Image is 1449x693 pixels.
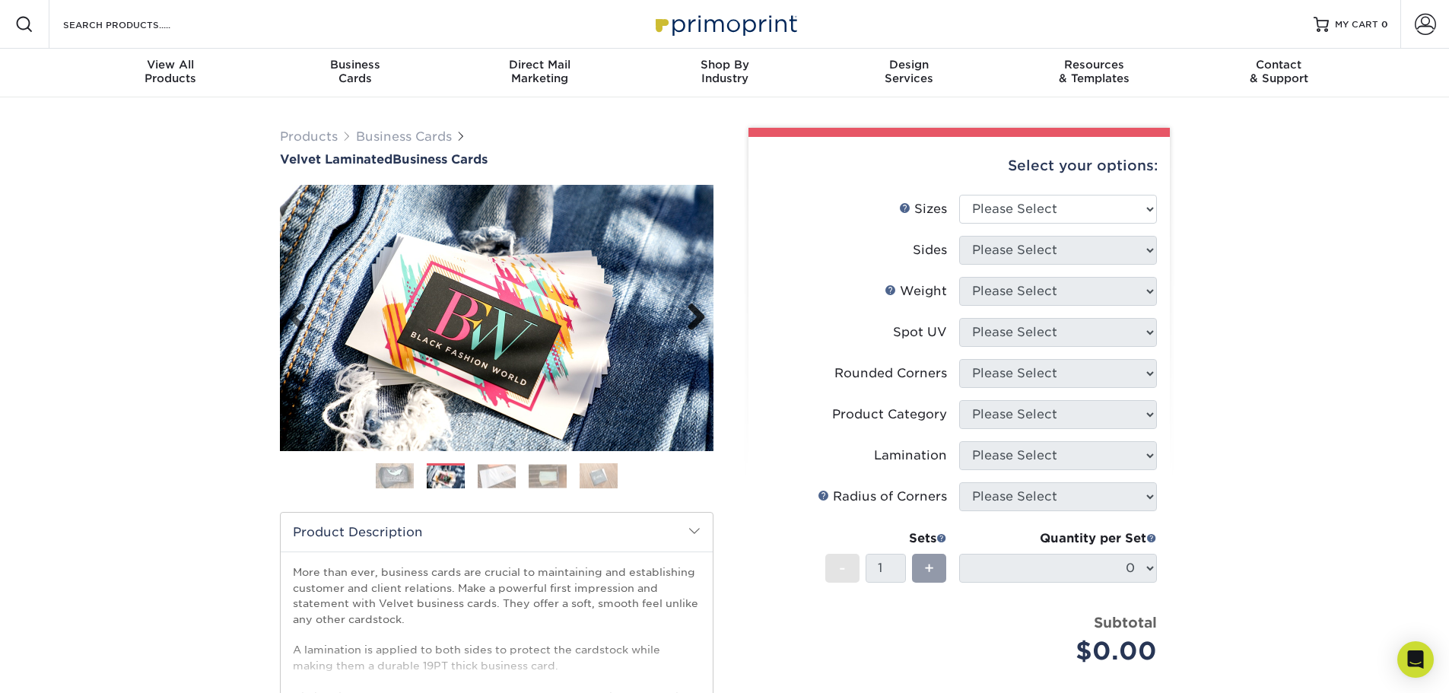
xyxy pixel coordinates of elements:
[885,282,947,300] div: Weight
[580,463,618,489] img: Business Cards 05
[280,129,338,144] a: Products
[818,488,947,506] div: Radius of Corners
[281,513,713,552] h2: Product Description
[280,152,392,167] span: Velvet Laminated
[971,633,1157,669] div: $0.00
[1002,58,1187,85] div: & Templates
[761,137,1158,195] div: Select your options:
[1397,641,1434,678] div: Open Intercom Messenger
[817,49,1002,97] a: DesignServices
[632,58,817,85] div: Industry
[874,447,947,465] div: Lamination
[1187,49,1371,97] a: Contact& Support
[1187,58,1371,72] span: Contact
[924,557,934,580] span: +
[280,152,713,167] a: Velvet LaminatedBusiness Cards
[1002,58,1187,72] span: Resources
[825,529,947,548] div: Sets
[280,152,713,167] h1: Business Cards
[280,185,713,451] img: Velvet Laminated 02
[913,241,947,259] div: Sides
[832,405,947,424] div: Product Category
[817,58,1002,72] span: Design
[78,58,263,85] div: Products
[1002,49,1187,97] a: Resources& Templates
[899,200,947,218] div: Sizes
[1335,18,1378,31] span: MY CART
[78,58,263,72] span: View All
[4,647,129,688] iframe: Google Customer Reviews
[1094,614,1157,631] strong: Subtotal
[376,457,414,495] img: Business Cards 01
[817,58,1002,85] div: Services
[78,49,263,97] a: View AllProducts
[447,49,632,97] a: Direct MailMarketing
[1381,19,1388,30] span: 0
[959,529,1157,548] div: Quantity per Set
[632,49,817,97] a: Shop ByIndustry
[632,58,817,72] span: Shop By
[649,8,801,40] img: Primoprint
[834,364,947,383] div: Rounded Corners
[893,323,947,342] div: Spot UV
[478,464,516,488] img: Business Cards 03
[1187,58,1371,85] div: & Support
[447,58,632,85] div: Marketing
[839,557,846,580] span: -
[356,129,452,144] a: Business Cards
[262,49,447,97] a: BusinessCards
[529,464,567,488] img: Business Cards 04
[447,58,632,72] span: Direct Mail
[427,466,465,489] img: Business Cards 02
[62,15,210,33] input: SEARCH PRODUCTS.....
[262,58,447,85] div: Cards
[262,58,447,72] span: Business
